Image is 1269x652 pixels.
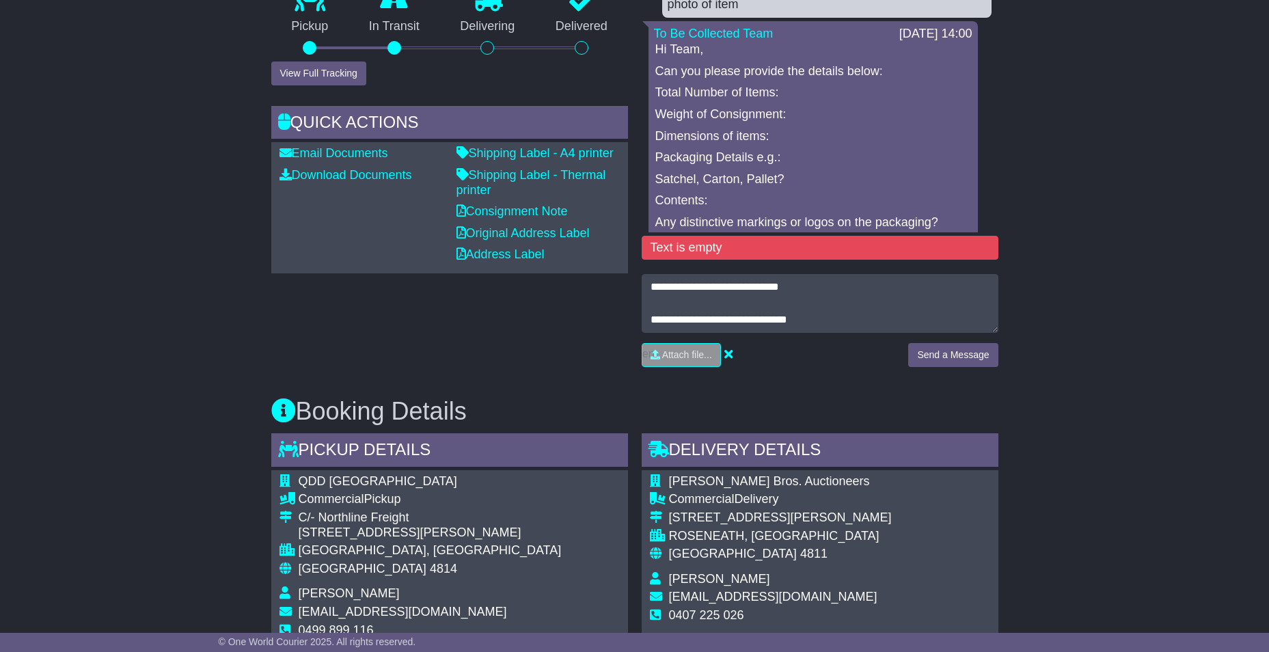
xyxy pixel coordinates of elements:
[271,62,366,85] button: View Full Tracking
[669,511,892,526] div: [STREET_ADDRESS][PERSON_NAME]
[299,586,400,600] span: [PERSON_NAME]
[908,343,998,367] button: Send a Message
[655,129,971,144] p: Dimensions of items:
[655,172,971,187] p: Satchel, Carton, Pallet?
[279,146,388,160] a: Email Documents
[642,236,998,260] div: Text is empty
[456,204,568,218] a: Consignment Note
[349,19,440,34] p: In Transit
[655,42,971,57] p: Hi Team,
[669,492,892,507] div: Delivery
[299,562,426,575] span: [GEOGRAPHIC_DATA]
[456,226,590,240] a: Original Address Label
[299,511,562,526] div: C/- Northline Freight
[669,572,770,586] span: [PERSON_NAME]
[655,150,971,165] p: Packaging Details e.g.:
[299,543,562,558] div: [GEOGRAPHIC_DATA], [GEOGRAPHIC_DATA]
[271,433,628,470] div: Pickup Details
[456,247,545,261] a: Address Label
[299,492,562,507] div: Pickup
[899,27,972,42] div: [DATE] 14:00
[655,215,971,230] p: Any distinctive markings or logos on the packaging?
[655,193,971,208] p: Contents:
[440,19,536,34] p: Delivering
[669,529,892,544] div: ROSENEATH, [GEOGRAPHIC_DATA]
[299,492,364,506] span: Commercial
[271,398,998,425] h3: Booking Details
[271,19,349,34] p: Pickup
[299,623,374,637] span: 0499 899 116
[642,433,998,470] div: Delivery Details
[279,168,412,182] a: Download Documents
[456,168,606,197] a: Shipping Label - Thermal printer
[271,106,628,143] div: Quick Actions
[669,547,797,560] span: [GEOGRAPHIC_DATA]
[669,492,735,506] span: Commercial
[299,526,562,541] div: [STREET_ADDRESS][PERSON_NAME]
[219,636,416,647] span: © One World Courier 2025. All rights reserved.
[669,608,744,622] span: 0407 225 026
[655,107,971,122] p: Weight of Consignment:
[430,562,457,575] span: 4814
[655,85,971,100] p: Total Number of Items:
[299,605,507,619] span: [EMAIL_ADDRESS][DOMAIN_NAME]
[669,474,870,488] span: [PERSON_NAME] Bros. Auctioneers
[669,590,877,603] span: [EMAIL_ADDRESS][DOMAIN_NAME]
[535,19,628,34] p: Delivered
[299,474,457,488] span: QDD [GEOGRAPHIC_DATA]
[655,64,971,79] p: Can you please provide the details below:
[800,547,828,560] span: 4811
[654,27,774,40] a: To Be Collected Team
[456,146,614,160] a: Shipping Label - A4 printer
